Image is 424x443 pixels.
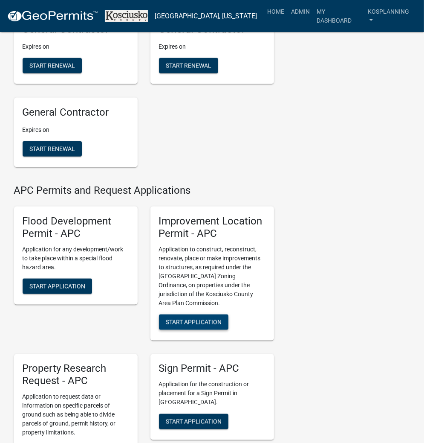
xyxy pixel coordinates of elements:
a: Admin [288,3,313,20]
h5: General Contractor [23,106,129,119]
span: Start Renewal [166,62,211,69]
p: Application for the construction or placement for a Sign Permit in [GEOGRAPHIC_DATA]. [159,380,265,407]
h5: Flood Development Permit - APC [23,215,129,240]
span: Start Renewal [29,145,75,152]
a: kosplanning [364,3,417,29]
span: Start Renewal [29,62,75,69]
p: Application to request data or information on specific parcels of ground such as being able to di... [23,393,129,437]
a: My Dashboard [313,3,364,29]
button: Start Renewal [23,141,82,157]
img: Kosciusko County, Indiana [105,10,148,22]
h4: APC Permits and Request Applications [14,184,274,197]
button: Start Renewal [23,58,82,73]
p: Application to construct, reconstruct, renovate, place or make improvements to structures, as req... [159,245,265,308]
h5: Property Research Request - APC [23,363,129,388]
a: Home [264,3,288,20]
span: Start Application [29,283,85,290]
h5: Improvement Location Permit - APC [159,215,265,240]
span: Start Application [166,418,222,425]
a: [GEOGRAPHIC_DATA], [US_STATE] [155,9,257,23]
h5: Sign Permit - APC [159,363,265,375]
button: Start Renewal [159,58,218,73]
p: Expires on [23,125,129,134]
span: Start Application [166,319,222,326]
p: Expires on [159,42,265,51]
button: Start Application [159,414,228,429]
p: Application for any development/work to take place within a special flood hazard area. [23,245,129,272]
button: Start Application [23,279,92,294]
p: Expires on [23,42,129,51]
button: Start Application [159,315,228,330]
